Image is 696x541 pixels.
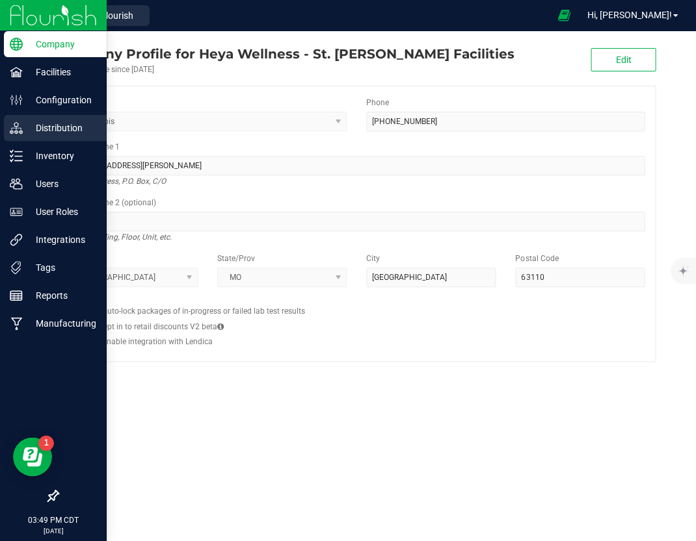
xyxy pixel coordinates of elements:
[10,317,23,330] inline-svg: Manufacturing
[515,253,558,264] label: Postal Code
[68,173,166,189] i: Street address, P.O. Box, C/O
[68,197,156,208] label: Address Line 2 (optional)
[366,253,380,264] label: City
[23,316,101,331] p: Manufacturing
[515,268,645,287] input: Postal Code
[38,435,54,451] iframe: Resource center unread badge
[23,204,101,220] p: User Roles
[23,120,101,136] p: Distribution
[10,38,23,51] inline-svg: Company
[549,3,578,28] span: Open Ecommerce Menu
[23,64,101,80] p: Facilities
[68,212,645,231] input: Suite, Building, Unit, etc.
[10,66,23,79] inline-svg: Facilities
[23,92,101,108] p: Configuration
[587,10,671,20] span: Hi, [PERSON_NAME]!
[23,148,101,164] p: Inventory
[591,48,656,71] button: Edit
[10,261,23,274] inline-svg: Tags
[217,253,255,264] label: State/Prov
[23,232,101,247] p: Integrations
[23,260,101,275] p: Tags
[10,289,23,302] inline-svg: Reports
[10,233,23,246] inline-svg: Integrations
[23,288,101,303] p: Reports
[6,514,101,525] p: 03:49 PM CDT
[13,437,52,476] iframe: Resource center
[23,36,101,52] p: Company
[68,229,172,245] i: Suite, Building, Floor, Unit, etc.
[68,297,645,305] h2: Configs
[68,156,645,175] input: Address
[57,44,515,64] div: Heya Wellness - St. Ann Facilities
[615,55,631,65] span: Edit
[366,268,496,287] input: City
[366,97,389,108] label: Phone
[10,205,23,218] inline-svg: User Roles
[10,149,23,162] inline-svg: Inventory
[6,525,101,535] p: [DATE]
[10,121,23,134] inline-svg: Distribution
[23,176,101,192] p: Users
[10,94,23,107] inline-svg: Configuration
[102,305,305,317] label: Auto-lock packages of in-progress or failed lab test results
[57,64,515,75] div: Account active since [DATE]
[366,112,645,131] input: (123) 456-7890
[102,321,224,333] label: Opt in to retail discounts V2 beta
[102,336,213,347] label: Enable integration with Lendica
[10,177,23,190] inline-svg: Users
